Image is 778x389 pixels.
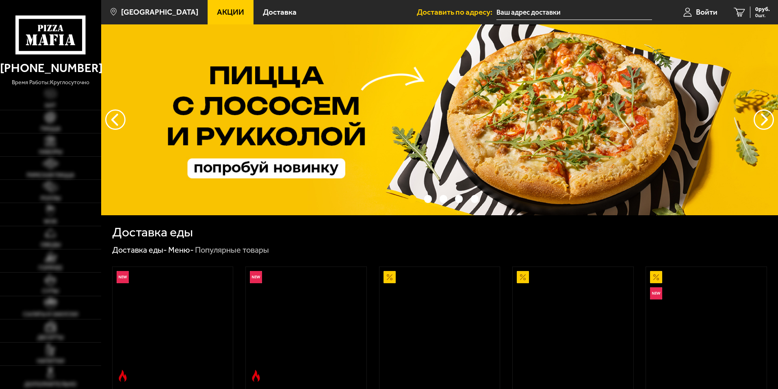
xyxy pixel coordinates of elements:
[27,173,74,178] span: Римская пицца
[112,245,167,255] a: Доставка еды-
[117,370,129,382] img: Острое блюдо
[755,13,770,18] span: 0 шт.
[105,109,126,130] button: следующий
[42,288,59,294] span: Супы
[754,109,774,130] button: предыдущий
[246,267,366,386] a: НовинкаОстрое блюдоРимская с мясным ассорти
[121,8,198,16] span: [GEOGRAPHIC_DATA]
[23,312,78,317] span: Салаты и закуски
[168,245,194,255] a: Меню-
[44,219,57,225] span: WOK
[41,196,61,201] span: Роллы
[41,126,61,132] span: Пицца
[117,271,129,283] img: Новинка
[440,195,447,203] button: точки переключения
[263,8,297,16] span: Доставка
[112,226,193,239] h1: Доставка еды
[250,370,262,382] img: Острое блюдо
[41,242,61,248] span: Обеды
[250,271,262,283] img: Новинка
[45,103,56,109] span: Хит
[755,7,770,12] span: 0 руб.
[384,271,396,283] img: Акционный
[417,8,496,16] span: Доставить по адресу:
[24,382,76,387] span: Дополнительно
[37,358,64,364] span: Напитки
[650,287,662,299] img: Новинка
[39,149,62,155] span: Наборы
[195,245,269,256] div: Популярные товары
[113,267,233,386] a: НовинкаОстрое блюдоРимская с креветками
[496,5,652,20] input: Ваш адрес доставки
[696,8,717,16] span: Войти
[513,267,633,386] a: АкционныйПепперони 25 см (толстое с сыром)
[455,195,463,203] button: точки переключения
[517,271,529,283] img: Акционный
[650,271,662,283] img: Акционный
[646,267,767,386] a: АкционныйНовинкаВсё включено
[217,8,244,16] span: Акции
[379,267,500,386] a: АкционныйАль-Шам 25 см (тонкое тесто)
[39,265,63,271] span: Горячее
[408,195,416,203] button: точки переключения
[424,195,432,203] button: точки переключения
[471,195,479,203] button: точки переключения
[37,335,63,341] span: Десерты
